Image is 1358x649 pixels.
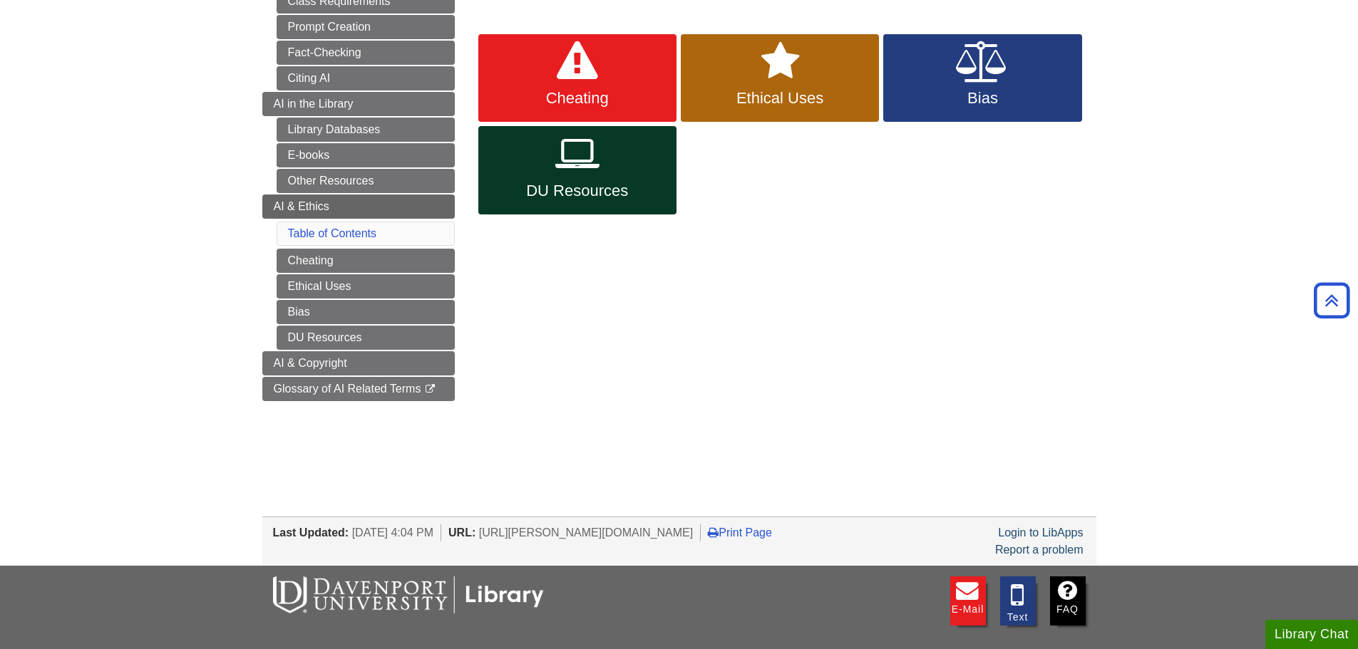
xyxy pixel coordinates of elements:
[489,89,666,108] span: Cheating
[277,118,455,142] a: Library Databases
[448,526,475,539] span: URL:
[277,41,455,65] a: Fact-Checking
[1050,576,1086,625] a: FAQ
[288,227,377,239] a: Table of Contents
[274,383,421,395] span: Glossary of AI Related Terms
[489,182,666,200] span: DU Resources
[274,357,347,369] span: AI & Copyright
[998,526,1083,539] a: Login to LibApps
[277,66,455,90] a: Citing AI
[277,249,455,273] a: Cheating
[708,526,772,539] a: Print Page
[883,34,1081,123] a: Bias
[277,326,455,350] a: DU Resources
[478,126,677,214] a: DU Resources
[894,89,1071,108] span: Bias
[277,169,455,193] a: Other Resources
[277,15,455,39] a: Prompt Creation
[277,274,455,298] a: Ethical Uses
[273,576,544,613] img: DU Libraries
[424,385,436,394] i: This link opens in a new window
[273,526,349,539] span: Last Updated:
[691,89,868,108] span: Ethical Uses
[708,526,719,538] i: Print Page
[262,351,455,375] a: AI & Copyright
[1265,620,1358,649] button: Library Chat
[950,576,986,625] a: E-mail
[277,143,455,167] a: E-books
[352,526,433,539] span: [DATE] 4:04 PM
[479,526,694,539] span: [URL][PERSON_NAME][DOMAIN_NAME]
[262,92,455,116] a: AI in the Library
[274,98,354,110] span: AI in the Library
[262,377,455,401] a: Glossary of AI Related Terms
[262,194,455,219] a: AI & Ethics
[681,34,879,123] a: Ethical Uses
[277,300,455,324] a: Bias
[995,544,1084,556] a: Report a problem
[478,34,677,123] a: Cheating
[274,200,329,212] span: AI & Ethics
[1309,291,1354,310] a: Back to Top
[1000,576,1036,625] a: Text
